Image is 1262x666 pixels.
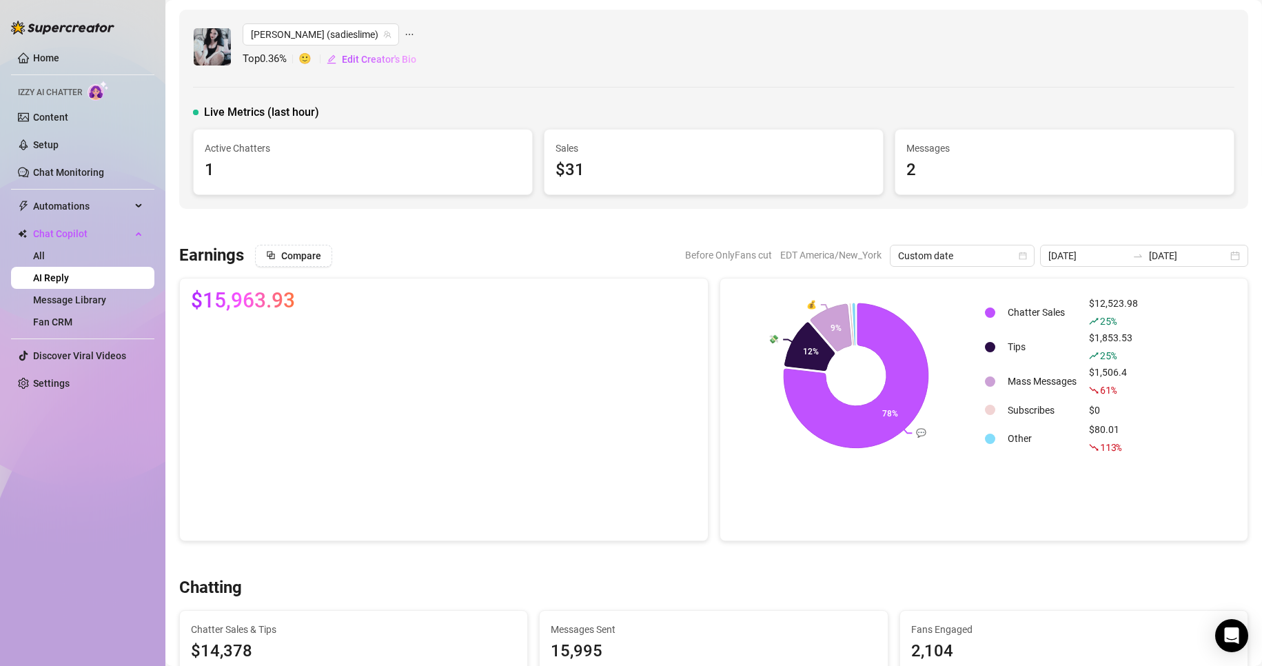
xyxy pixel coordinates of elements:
[1089,296,1138,329] div: $12,523.98
[179,245,244,267] h3: Earnings
[1002,365,1082,398] td: Mass Messages
[556,157,872,183] div: $31
[281,250,321,261] span: Compare
[898,245,1026,266] span: Custom date
[33,250,45,261] a: All
[916,427,926,438] text: 💬
[1089,351,1099,361] span: rise
[1100,349,1116,362] span: 25 %
[780,245,882,265] span: EDT America/New_York
[11,21,114,34] img: logo-BBDzfeDw.svg
[1089,316,1099,326] span: rise
[383,30,391,39] span: team
[243,51,298,68] span: Top 0.36 %
[1002,330,1082,363] td: Tips
[33,139,59,150] a: Setup
[33,272,69,283] a: AI Reply
[1132,250,1143,261] span: swap-right
[191,622,516,637] span: Chatter Sales & Tips
[33,378,70,389] a: Settings
[1089,443,1099,452] span: fall
[1100,441,1121,454] span: 113 %
[1149,248,1228,263] input: End date
[326,48,417,70] button: Edit Creator's Bio
[205,141,521,156] span: Active Chatters
[1089,403,1138,418] div: $0
[911,622,1236,637] span: Fans Engaged
[551,638,876,665] div: 15,995
[1100,383,1116,396] span: 61 %
[906,141,1223,156] span: Messages
[33,167,104,178] a: Chat Monitoring
[205,157,521,183] div: 1
[88,81,109,101] img: AI Chatter
[18,229,27,239] img: Chat Copilot
[33,294,106,305] a: Message Library
[1002,399,1082,421] td: Subscribes
[1089,422,1138,455] div: $80.01
[685,245,772,265] span: Before OnlyFans cut
[179,577,242,599] h3: Chatting
[1048,248,1127,263] input: Start date
[551,622,876,637] span: Messages Sent
[204,104,319,121] span: Live Metrics (last hour)
[405,23,414,46] span: ellipsis
[1089,385,1099,395] span: fall
[769,334,779,344] text: 💸
[33,112,68,123] a: Content
[33,223,131,245] span: Chat Copilot
[1132,250,1143,261] span: to
[906,157,1223,183] div: 2
[191,638,516,665] span: $14,378
[191,290,295,312] span: $15,963.93
[33,350,126,361] a: Discover Viral Videos
[298,51,326,68] span: 🙂
[33,316,72,327] a: Fan CRM
[1002,422,1082,455] td: Other
[1002,296,1082,329] td: Chatter Sales
[1089,330,1138,363] div: $1,853.53
[255,245,332,267] button: Compare
[1019,252,1027,260] span: calendar
[18,86,82,99] span: Izzy AI Chatter
[806,299,817,310] text: 💰
[33,195,131,217] span: Automations
[342,54,416,65] span: Edit Creator's Bio
[1215,619,1248,652] div: Open Intercom Messenger
[556,141,872,156] span: Sales
[327,54,336,64] span: edit
[33,52,59,63] a: Home
[18,201,29,212] span: thunderbolt
[911,638,1236,665] div: 2,104
[1100,314,1116,327] span: 25 %
[194,28,231,65] img: Sadie
[1089,365,1138,398] div: $1,506.4
[251,24,391,45] span: Sadie (sadieslime)
[266,250,276,260] span: block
